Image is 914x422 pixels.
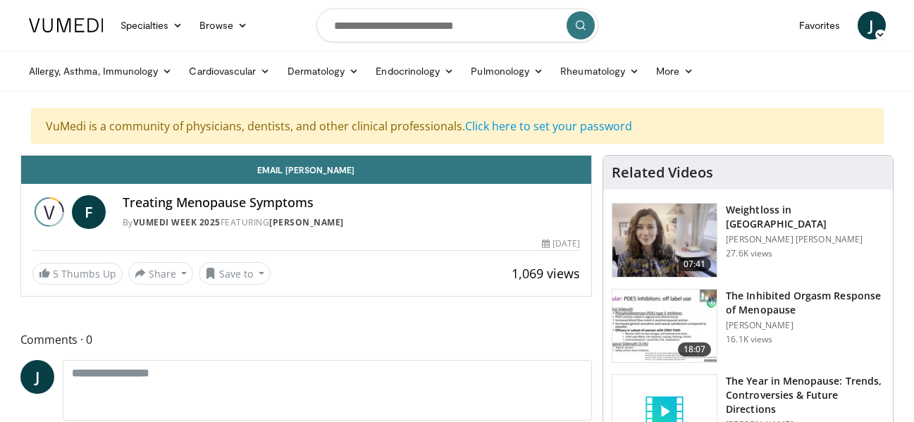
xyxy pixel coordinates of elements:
[21,156,592,184] a: Email [PERSON_NAME]
[726,374,884,416] h3: The Year in Menopause: Trends, Controversies & Future Directions
[726,234,884,245] p: [PERSON_NAME] [PERSON_NAME]
[316,8,598,42] input: Search topics, interventions
[465,118,632,134] a: Click here to set your password
[791,11,849,39] a: Favorites
[612,203,884,278] a: 07:41 Weightloss in [GEOGRAPHIC_DATA] [PERSON_NAME] [PERSON_NAME] 27.6K views
[31,108,884,144] div: VuMedi is a community of physicians, dentists, and other clinical professionals.
[20,360,54,394] a: J
[612,289,884,364] a: 18:07 The Inhibited Orgasm Response of Menopause [PERSON_NAME] 16.1K views
[858,11,886,39] a: J
[648,57,702,85] a: More
[123,195,581,211] h4: Treating Menopause Symptoms
[180,57,278,85] a: Cardiovascular
[29,18,104,32] img: VuMedi Logo
[678,342,712,356] span: 18:07
[123,216,581,229] div: By FEATURING
[542,237,580,250] div: [DATE]
[72,195,106,229] a: F
[726,248,772,259] p: 27.6K views
[726,320,884,331] p: [PERSON_NAME]
[552,57,648,85] a: Rheumatology
[20,57,181,85] a: Allergy, Asthma, Immunology
[726,289,884,317] h3: The Inhibited Orgasm Response of Menopause
[512,265,580,282] span: 1,069 views
[726,203,884,231] h3: Weightloss in [GEOGRAPHIC_DATA]
[612,204,717,277] img: 9983fed1-7565-45be-8934-aef1103ce6e2.150x105_q85_crop-smart_upscale.jpg
[612,290,717,363] img: 283c0f17-5e2d-42ba-a87c-168d447cdba4.150x105_q85_crop-smart_upscale.jpg
[726,334,772,345] p: 16.1K views
[191,11,256,39] a: Browse
[32,195,66,229] img: Vumedi Week 2025
[133,216,221,228] a: Vumedi Week 2025
[112,11,192,39] a: Specialties
[199,262,271,285] button: Save to
[53,267,58,280] span: 5
[279,57,368,85] a: Dermatology
[20,330,593,349] span: Comments 0
[32,263,123,285] a: 5 Thumbs Up
[269,216,344,228] a: [PERSON_NAME]
[128,262,194,285] button: Share
[678,257,712,271] span: 07:41
[367,57,462,85] a: Endocrinology
[612,164,713,181] h4: Related Videos
[462,57,552,85] a: Pulmonology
